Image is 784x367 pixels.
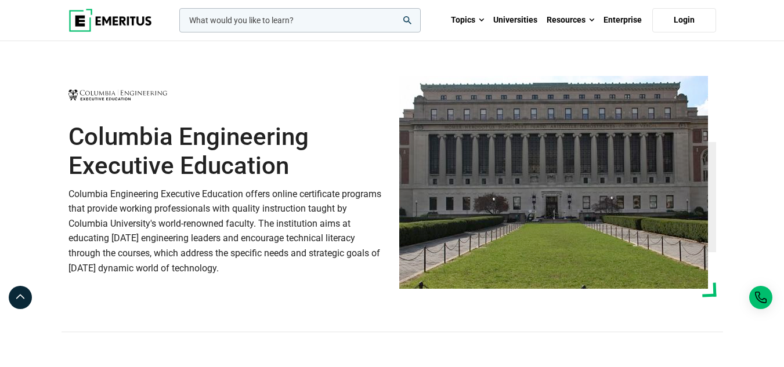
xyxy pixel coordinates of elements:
p: Columbia Engineering Executive Education offers online certificate programs that provide working ... [68,187,385,276]
a: Login [652,8,716,32]
input: woocommerce-product-search-field-0 [179,8,421,32]
img: Columbia Engineering Executive Education [68,82,167,108]
h1: Columbia Engineering Executive Education [68,122,385,181]
img: Columbia Engineering Executive Education [399,76,708,289]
